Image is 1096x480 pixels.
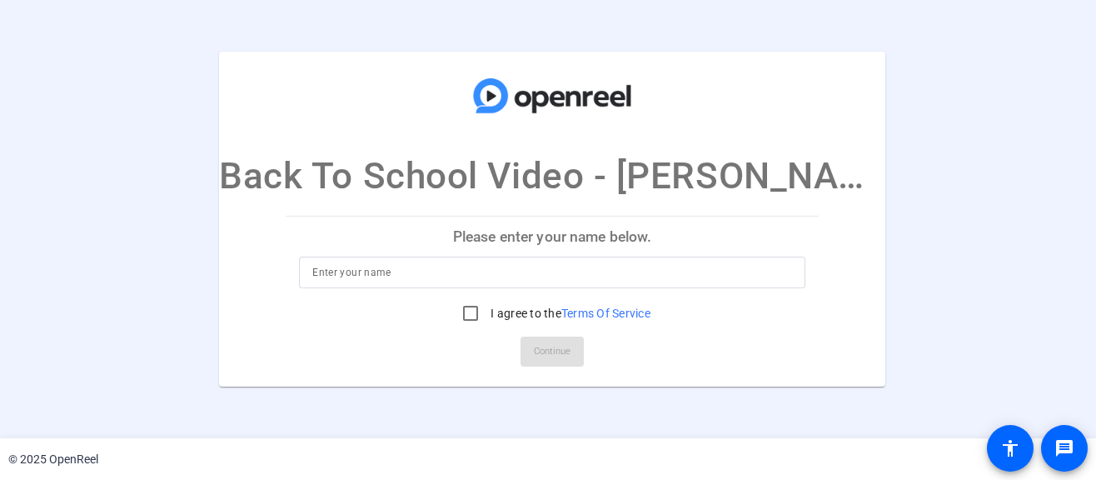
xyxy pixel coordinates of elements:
a: Terms Of Service [561,307,650,320]
p: Please enter your name below. [286,217,819,257]
mat-icon: accessibility [1000,438,1020,458]
mat-icon: message [1054,438,1074,458]
img: company-logo [469,68,635,123]
div: © 2025 OpenReel [8,451,98,468]
label: I agree to the [487,305,650,322]
input: Enter your name [312,262,792,282]
p: Back To School Video - [PERSON_NAME] Feature [219,148,885,203]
